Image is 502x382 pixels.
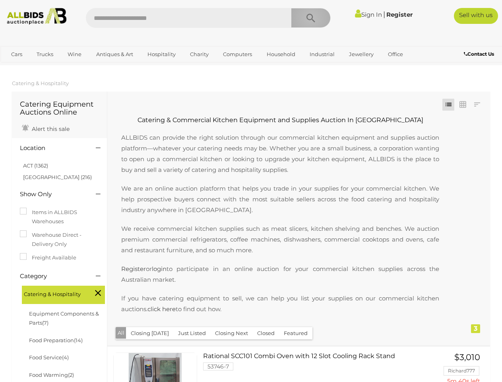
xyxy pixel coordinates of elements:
[454,8,498,24] a: Sell with us
[20,208,99,226] label: Items in ALLBIDS Warehouses
[91,48,138,61] a: Antiques & Art
[116,327,126,339] button: All
[386,11,413,18] a: Register
[12,80,69,86] a: Catering & Hospitality
[30,125,70,133] span: Alert this sale
[252,327,279,339] button: Closed
[31,48,58,61] a: Trucks
[355,11,382,18] a: Sign In
[152,265,167,273] a: login
[383,48,408,61] a: Office
[210,327,253,339] button: Closing Next
[62,48,87,61] a: Wine
[20,253,76,262] label: Freight Available
[218,48,257,61] a: Computers
[20,191,84,198] h4: Show Only
[185,48,214,61] a: Charity
[68,372,74,378] span: (2)
[20,122,72,134] a: Alert this sale
[29,354,69,361] a: Food Service(4)
[113,124,447,175] p: ALLBIDS can provide the right solution through our commercial kitchen equipment and supplies auct...
[23,174,92,180] a: [GEOGRAPHIC_DATA] (216)
[29,372,74,378] a: Food Warming(2)
[113,183,447,215] p: We are an online auction platform that helps you trade in your supplies for your commercial kitch...
[121,265,146,273] a: Register
[383,10,385,19] span: |
[74,337,83,343] span: (14)
[126,327,174,339] button: Closing [DATE]
[113,293,447,314] p: If you have catering equipment to sell, we can help you list your supplies on our commercial kitc...
[464,50,496,58] a: Contact Us
[142,48,181,61] a: Hospitality
[20,230,99,249] label: Warehouse Direct - Delivery Only
[4,8,70,25] img: Allbids.com.au
[279,327,312,339] button: Featured
[113,223,447,255] p: We receive commercial kitchen supplies such as meat slicers, kitchen shelving and benches. We auc...
[6,48,27,61] a: Cars
[20,101,99,117] h1: Catering Equipment Auctions Online
[62,354,69,361] span: (4)
[29,310,99,326] a: Equipment Components & Parts(7)
[173,327,211,339] button: Just Listed
[20,273,84,280] h4: Category
[464,51,494,57] b: Contact Us
[344,48,379,61] a: Jewellery
[471,324,480,333] div: 3
[23,162,48,169] a: ACT (1362)
[20,145,84,152] h4: Location
[42,320,48,326] span: (7)
[291,8,331,28] button: Search
[262,48,300,61] a: Household
[24,288,83,299] span: Catering & Hospitality
[147,305,176,313] a: click here
[29,337,83,343] a: Food Preparation(14)
[37,61,103,74] a: [GEOGRAPHIC_DATA]
[454,352,480,362] span: $3,010
[113,263,447,285] p: or to participate in an online auction for your commercial kitchen supplies across the Australian...
[113,117,447,124] h2: Catering & Commercial Kitchen Equipment and Supplies Auction In [GEOGRAPHIC_DATA]
[6,61,33,74] a: Sports
[304,48,340,61] a: Industrial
